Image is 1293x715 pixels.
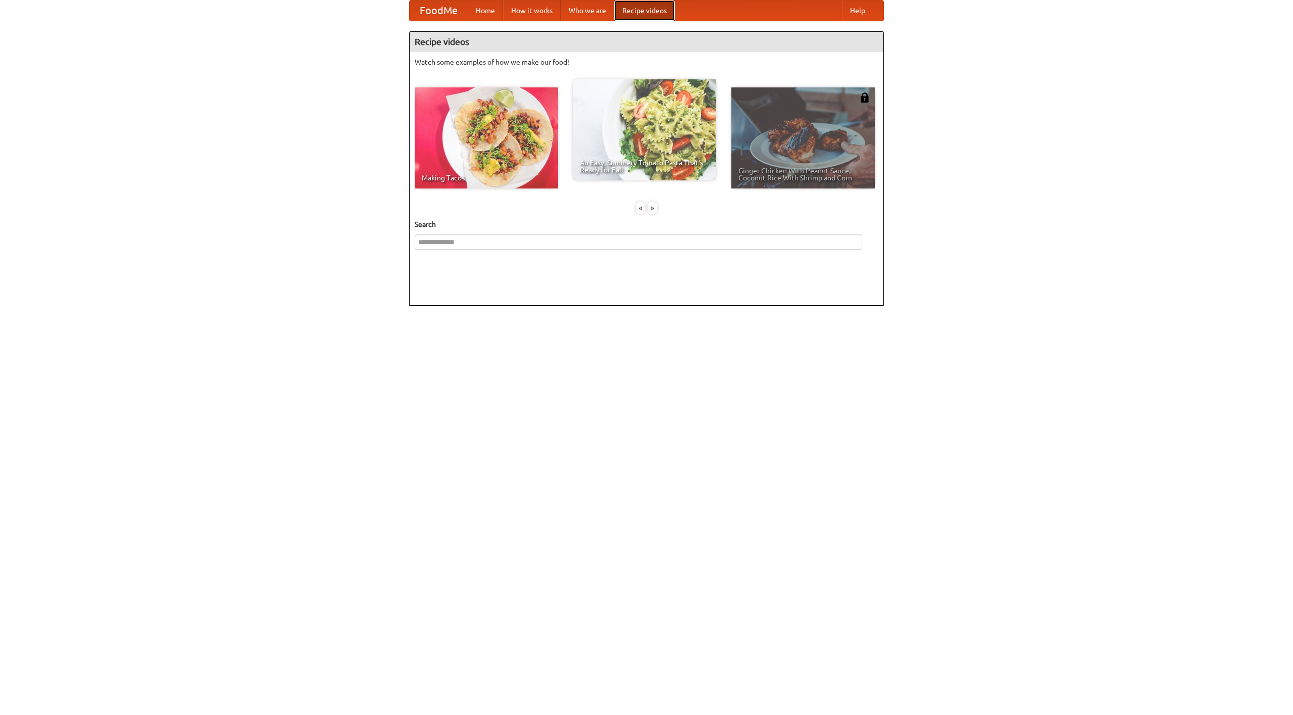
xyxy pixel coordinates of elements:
a: An Easy, Summery Tomato Pasta That's Ready for Fall [573,79,716,180]
span: An Easy, Summery Tomato Pasta That's Ready for Fall [580,159,709,173]
h4: Recipe videos [410,32,883,52]
h5: Search [415,219,878,229]
a: Help [842,1,873,21]
a: Who we are [561,1,614,21]
a: FoodMe [410,1,468,21]
span: Making Tacos [422,174,551,181]
div: » [648,202,657,214]
img: 483408.png [860,92,870,103]
a: How it works [503,1,561,21]
a: Home [468,1,503,21]
div: « [636,202,645,214]
a: Recipe videos [614,1,675,21]
p: Watch some examples of how we make our food! [415,57,878,67]
a: Making Tacos [415,87,558,188]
